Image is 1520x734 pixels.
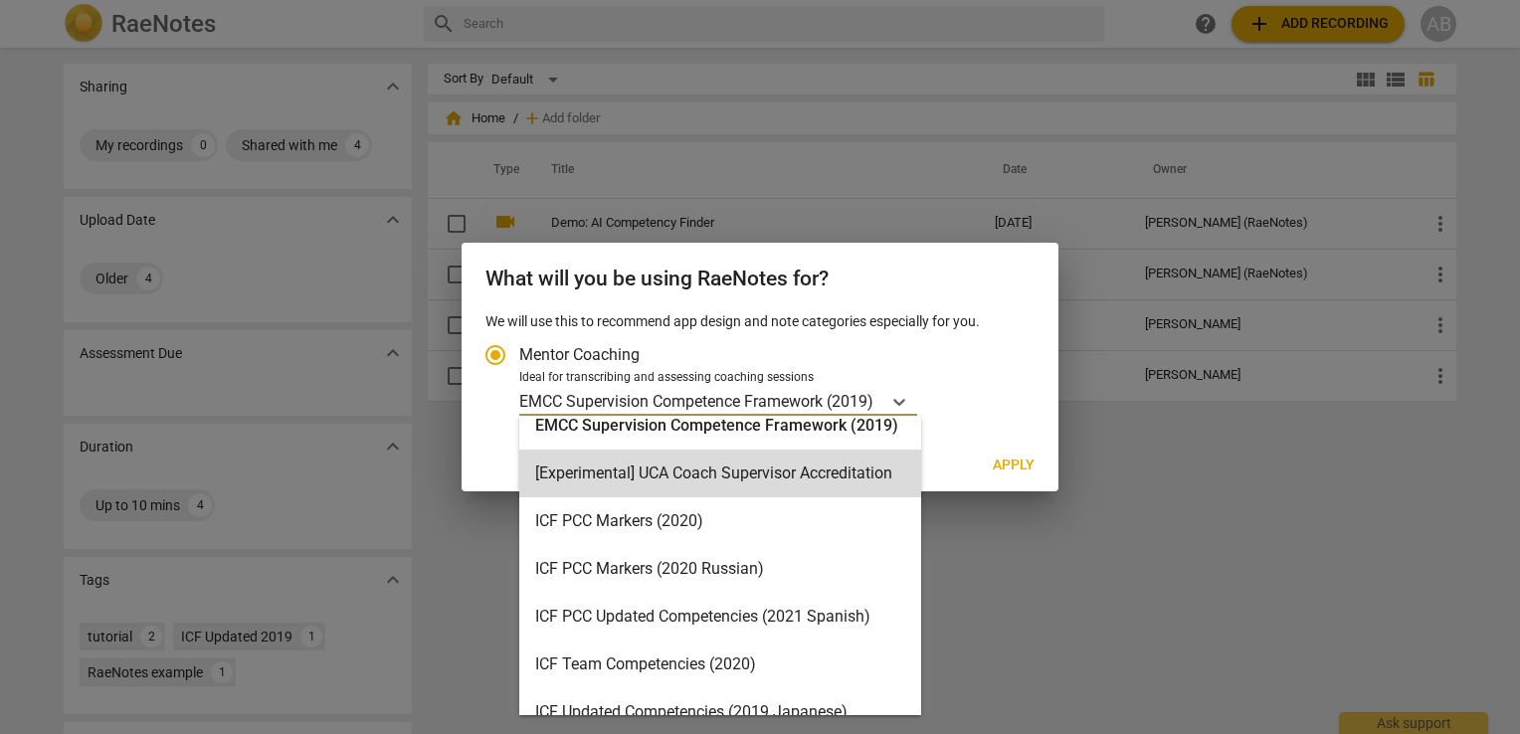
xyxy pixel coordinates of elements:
div: Account type [485,331,1035,416]
div: EMCC Supervision Competence Framework (2019) [519,402,921,450]
span: Mentor Coaching [519,343,640,366]
p: We will use this to recommend app design and note categories especially for you. [485,311,1035,332]
div: ICF Team Competencies (2020) [519,641,921,688]
div: ICF PCC Markers (2020 Russian) [519,545,921,593]
input: Ideal for transcribing and assessing coaching sessionsEMCC Supervision Competence Framework (2019) [875,392,879,411]
span: Apply [993,456,1035,475]
p: EMCC Supervision Competence Framework (2019) [519,390,873,413]
div: ICF PCC Updated Competencies (2021 Spanish) [519,593,921,641]
div: [Experimental] UCA Coach Supervisor Accreditation [519,450,921,497]
div: Ideal for transcribing and assessing coaching sessions [519,369,1029,387]
h2: What will you be using RaeNotes for? [485,267,1035,291]
div: ICF PCC Markers (2020) [519,497,921,545]
button: Apply [977,448,1050,483]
